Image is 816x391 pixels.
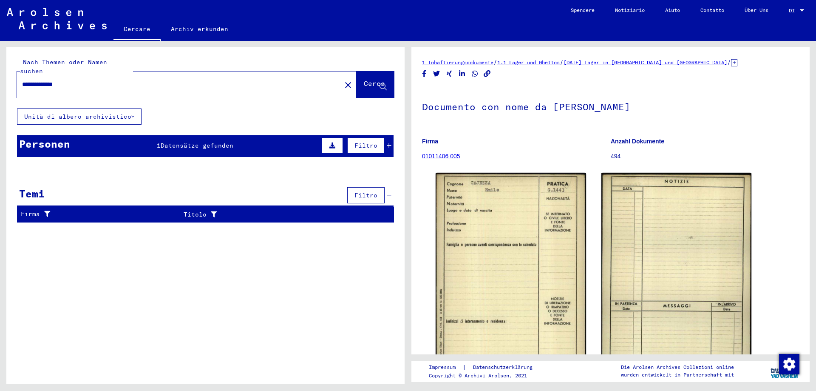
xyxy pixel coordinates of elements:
button: Condividi su Xing [445,68,454,79]
font: Anzahl Dokumente [611,138,664,145]
a: Datenschutzerklärung [466,363,543,372]
font: 1 [157,142,161,149]
font: Titolo [184,211,207,218]
font: Spendere [571,7,595,13]
a: Cercare [113,19,161,41]
font: Aiuto [665,7,680,13]
img: 002.jpg [601,173,752,389]
a: [DATE] Lager in [GEOGRAPHIC_DATA] und [GEOGRAPHIC_DATA] [564,59,727,66]
font: Personen [19,137,70,150]
font: 494 [611,153,620,160]
font: Copyright © Archivi Arolsen, 2021 [429,372,527,379]
font: Cercare [124,25,150,33]
font: Notiziario [615,7,645,13]
mat-icon: close [343,80,353,90]
img: yv_logo.png [769,360,801,382]
a: 1 Inhaftierungsdokumente [422,59,493,66]
font: Documento con nome da [PERSON_NAME] [422,101,630,113]
font: Über Uns [745,7,768,13]
font: / [493,58,497,66]
img: Arolsen_neg.svg [7,8,107,29]
a: 01011406 005 [422,153,460,160]
font: Nach Themen oder Namen suchen [20,58,107,75]
font: / [727,58,731,66]
button: Copia il collegamento [483,68,492,79]
a: 1.1 Lager und Ghettos [497,59,560,66]
font: Archiv erkunden [171,25,228,33]
div: Zustimmung ändern [779,354,799,374]
font: Firma [21,210,40,218]
img: Zustimmung ändern [779,354,799,374]
font: | [462,363,466,371]
font: DI [789,7,795,14]
button: Filtro [347,187,385,203]
a: Archiv erkunden [161,19,238,39]
button: Condividi su WhatsApp [470,68,479,79]
font: Contatto [700,7,724,13]
font: Firma [422,138,438,145]
div: Firma [21,208,182,221]
font: Datensätze gefunden [161,142,233,149]
button: Condividi su LinkedIn [458,68,467,79]
font: Filtro [354,191,377,199]
button: Condividi su Twitter [432,68,441,79]
img: 001.jpg [436,173,586,387]
font: Impressum [429,364,456,370]
font: Cerca [364,79,385,88]
font: Datenschutzerklärung [473,364,533,370]
font: Filtro [354,142,377,149]
button: Cerca [357,71,394,98]
font: wurden entwickelt in Partnerschaft mit [621,371,734,378]
button: Chiaro [340,76,357,93]
div: Titolo [184,208,386,221]
button: Condividi su Facebook [420,68,429,79]
button: Unità di albero archivistico [17,108,142,125]
a: Impressum [429,363,462,372]
button: Filtro [347,137,385,154]
font: Die Arolsen Archives Collezioni online [621,364,734,370]
font: / [560,58,564,66]
font: Unità di albero archivistico [24,113,131,120]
